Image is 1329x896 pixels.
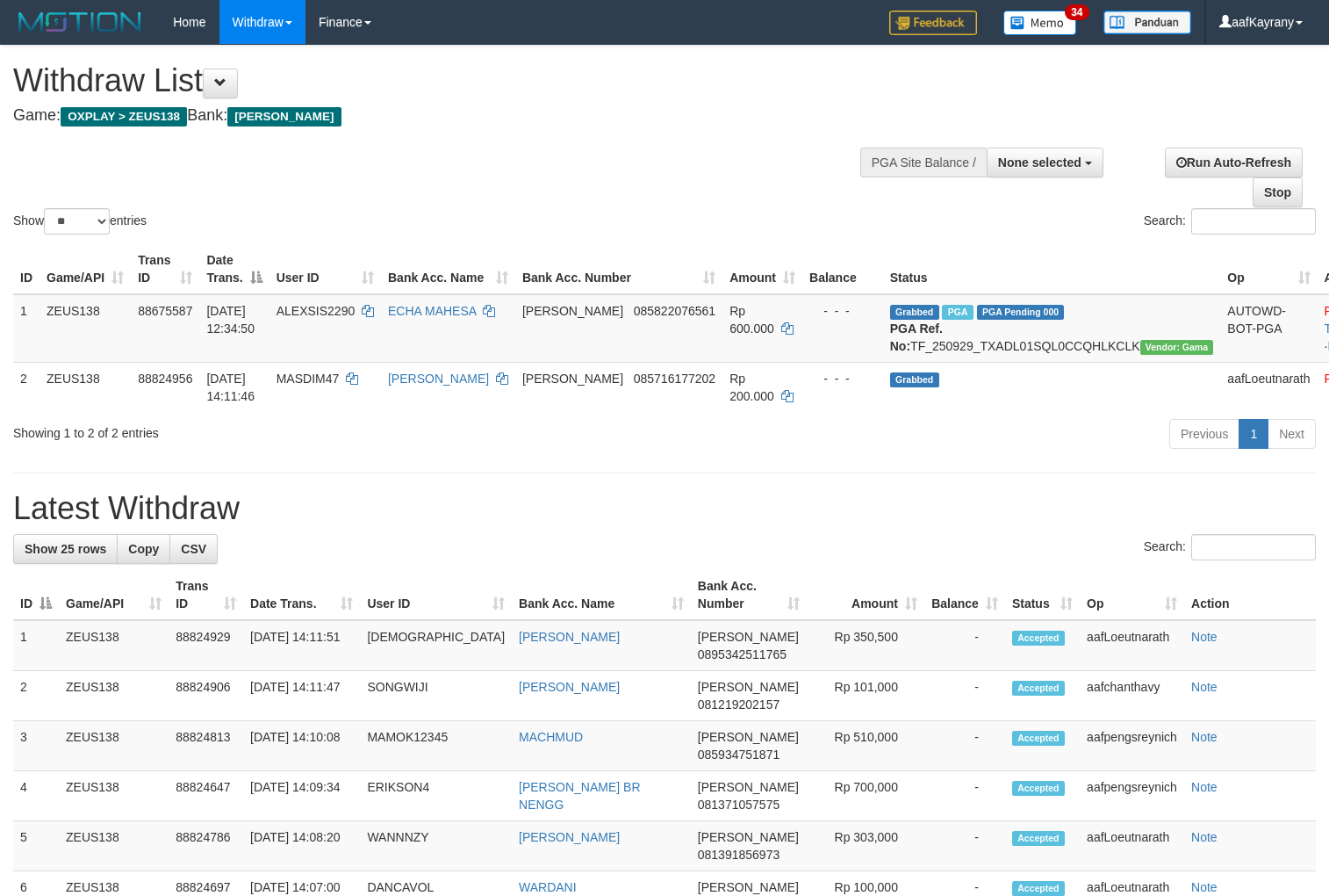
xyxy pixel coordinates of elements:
span: Copy 0895342511765 to clipboard [698,647,787,661]
td: [DATE] 14:08:20 [243,821,360,871]
span: 34 [1065,4,1088,20]
td: Rp 350,500 [807,620,923,671]
td: - [924,771,1005,821]
th: Bank Acc. Number: activate to sort column ascending [691,570,808,620]
h1: Latest Withdraw [13,491,1316,526]
th: User ID: activate to sort column ascending [269,244,381,294]
span: OXPLAY > ZEUS138 [61,107,187,126]
th: Balance [802,244,883,294]
td: Rp 303,000 [807,821,923,871]
th: Op: activate to sort column ascending [1080,570,1184,620]
td: [DEMOGRAPHIC_DATA] [360,620,512,671]
span: [DATE] 12:34:50 [206,304,255,336]
a: MACHMUD [519,730,583,744]
a: Note [1191,880,1218,894]
span: None selected [998,155,1081,170]
span: Grabbed [890,305,939,320]
td: ZEUS138 [59,721,169,771]
td: SONGWIJI [360,671,512,721]
span: [PERSON_NAME] [698,730,799,744]
span: [PERSON_NAME] [522,304,623,318]
th: Status: activate to sort column ascending [1005,570,1080,620]
td: AUTOWD-BOT-PGA [1220,294,1317,363]
th: Bank Acc. Number: activate to sort column ascending [515,244,722,294]
th: Balance: activate to sort column ascending [924,570,1005,620]
th: Game/API: activate to sort column ascending [59,570,169,620]
a: Note [1191,780,1218,794]
span: Copy 085934751871 to clipboard [698,748,779,762]
a: WARDANI [519,880,577,894]
select: Showentries [44,208,110,235]
span: ALEXSIS2290 [277,304,356,318]
td: ZEUS138 [59,620,169,671]
span: Accepted [1012,731,1065,746]
span: Rp 200.000 [729,372,774,403]
span: [PERSON_NAME] [522,372,623,386]
span: [PERSON_NAME] [227,107,341,126]
td: [DATE] 14:11:47 [243,671,360,721]
span: Accepted [1012,781,1065,796]
td: 88824906 [169,671,243,721]
td: ZEUS138 [40,294,131,363]
a: ECHA MAHESA [388,304,476,318]
td: ZEUS138 [59,671,169,721]
h1: Withdraw List [13,63,868,98]
td: ERIKSON4 [360,771,512,821]
span: Copy [128,542,159,556]
span: Marked by aafpengsreynich [942,305,973,320]
th: Action [1184,570,1316,620]
th: Trans ID: activate to sort column ascending [169,570,243,620]
th: Bank Acc. Name: activate to sort column ascending [381,244,515,294]
th: Bank Acc. Name: activate to sort column ascending [512,570,691,620]
span: PGA Pending [977,305,1065,320]
span: MASDIM47 [277,372,340,386]
th: User ID: activate to sort column ascending [360,570,512,620]
td: aafpengsreynich [1080,771,1184,821]
td: aafLoeutnarath [1080,620,1184,671]
img: Feedback.jpg [889,11,977,35]
label: Search: [1144,208,1316,235]
span: [DATE] 14:11:46 [206,372,255,403]
th: Amount: activate to sort column ascending [807,570,923,620]
a: Next [1268,419,1316,449]
td: 4 [13,771,59,821]
img: panduan.png [1103,11,1191,34]
h4: Game: Bank: [13,107,868,125]
div: PGA Site Balance / [860,148,987,177]
th: Trans ID: activate to sort column ascending [131,244,199,294]
div: Showing 1 to 2 of 2 entries [13,417,541,442]
input: Search: [1191,534,1316,560]
a: Note [1191,830,1218,844]
td: aafchanthavy [1080,671,1184,721]
td: 1 [13,620,59,671]
b: PGA Ref. No: [890,322,943,353]
th: Date Trans.: activate to sort column descending [199,244,269,294]
td: [DATE] 14:11:51 [243,620,360,671]
span: Copy 085716177202 to clipboard [634,372,715,386]
span: Copy 085822076561 to clipboard [634,304,715,318]
span: Copy 081371057575 to clipboard [698,798,779,812]
span: [PERSON_NAME] [698,630,799,644]
td: aafpengsreynich [1080,721,1184,771]
span: Accepted [1012,681,1065,696]
span: [PERSON_NAME] [698,830,799,844]
a: CSV [169,534,218,564]
th: Op: activate to sort column ascending [1220,244,1317,294]
span: Grabbed [890,372,939,387]
span: [PERSON_NAME] [698,780,799,794]
th: Date Trans.: activate to sort column ascending [243,570,360,620]
a: [PERSON_NAME] BR NENGG [519,780,640,812]
td: MAMOK12345 [360,721,512,771]
th: Amount: activate to sort column ascending [722,244,802,294]
img: Button%20Memo.svg [1003,11,1077,35]
input: Search: [1191,208,1316,235]
td: - [924,671,1005,721]
td: Rp 101,000 [807,671,923,721]
td: ZEUS138 [40,362,131,412]
td: - [924,821,1005,871]
td: 1 [13,294,40,363]
th: Status [883,244,1221,294]
td: 88824929 [169,620,243,671]
td: 88824647 [169,771,243,821]
td: aafLoeutnarath [1080,821,1184,871]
